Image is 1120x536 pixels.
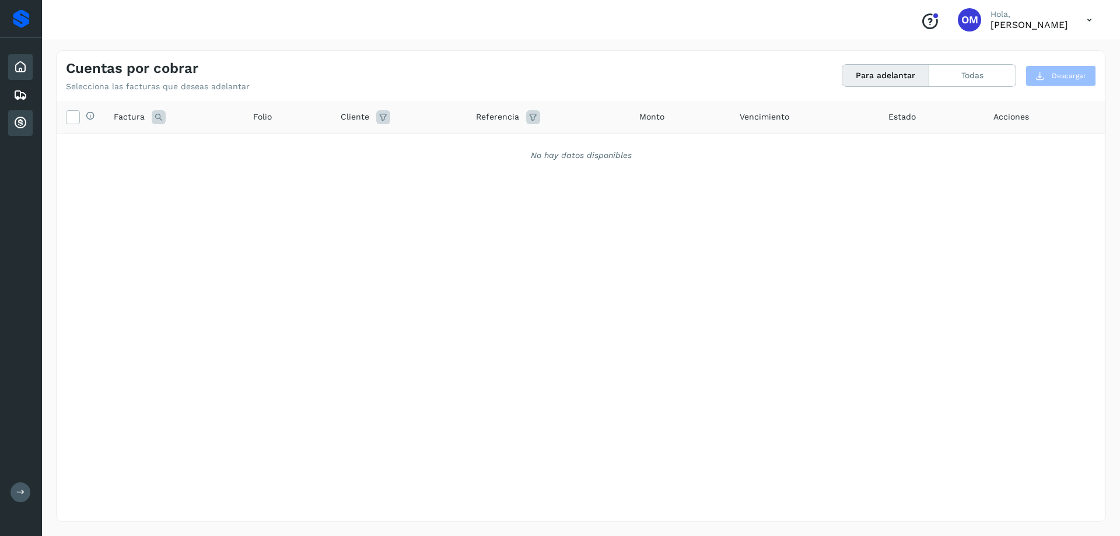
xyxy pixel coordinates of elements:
span: Cliente [341,111,369,123]
p: OZIEL MATA MURO [991,19,1068,30]
span: Folio [253,111,272,123]
span: Acciones [993,111,1029,123]
span: Referencia [476,111,519,123]
div: No hay datos disponibles [72,149,1090,162]
span: Monto [639,111,664,123]
p: Selecciona las facturas que deseas adelantar [66,82,250,92]
div: Cuentas por cobrar [8,110,33,136]
span: Vencimiento [740,111,789,123]
button: Para adelantar [842,65,929,86]
h4: Cuentas por cobrar [66,60,198,77]
span: Factura [114,111,145,123]
div: Inicio [8,54,33,80]
span: Descargar [1052,71,1086,81]
button: Todas [929,65,1016,86]
p: Hola, [991,9,1068,19]
span: Estado [888,111,916,123]
button: Descargar [1025,65,1096,86]
div: Embarques [8,82,33,108]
